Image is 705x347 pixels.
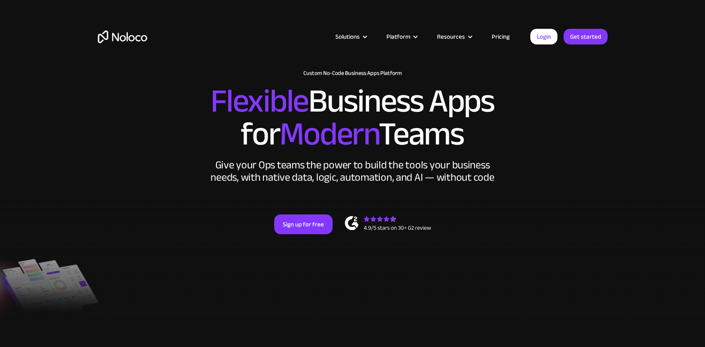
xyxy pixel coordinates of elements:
div: Solutions [335,31,360,42]
div: Resources [427,31,481,42]
h2: Business Apps for Teams [98,85,608,151]
div: Platform [386,31,410,42]
div: Resources [437,31,465,42]
a: home [98,30,147,43]
div: Give your Ops teams the power to build the tools your business needs, with native data, logic, au... [209,159,497,184]
a: Sign up for free [274,214,333,234]
div: Solutions [325,31,376,42]
div: Platform [376,31,427,42]
span: Modern [280,103,379,165]
a: Pricing [481,31,520,42]
span: Flexible [210,70,308,132]
a: Get started [564,29,608,44]
a: Login [530,29,557,44]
